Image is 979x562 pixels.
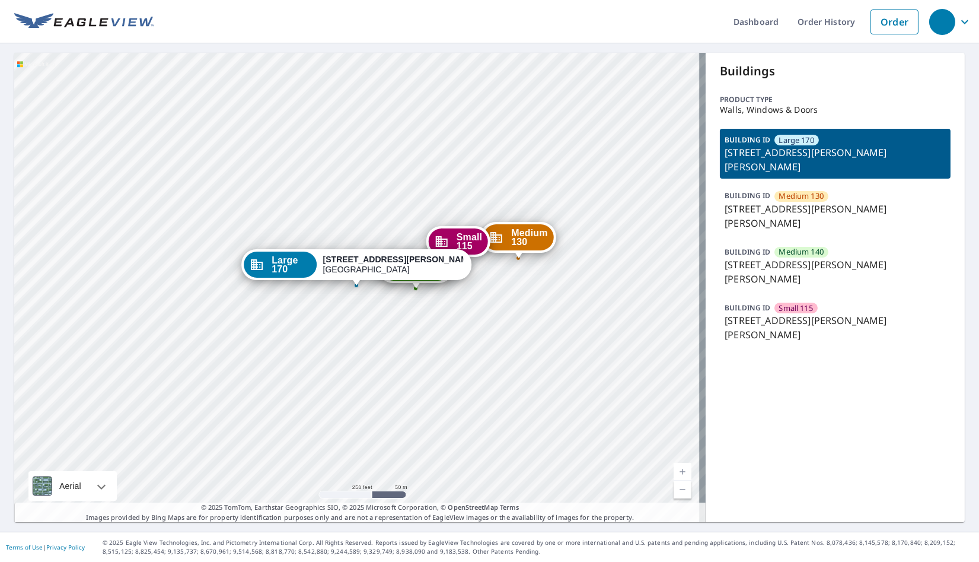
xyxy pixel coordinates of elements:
p: BUILDING ID [725,135,770,145]
p: [STREET_ADDRESS][PERSON_NAME][PERSON_NAME] [725,258,946,286]
p: Buildings [720,62,951,80]
a: Current Level 17, Zoom In [674,463,691,481]
img: EV Logo [14,13,154,31]
span: © 2025 TomTom, Earthstar Geographics SIO, © 2025 Microsoft Corporation, © [201,503,519,513]
a: Privacy Policy [46,543,85,551]
span: Large 170 [272,256,311,274]
span: Medium 130 [779,190,824,202]
span: Medium 130 [511,228,547,246]
span: Small 115 [779,303,813,314]
p: [STREET_ADDRESS][PERSON_NAME][PERSON_NAME] [725,145,946,174]
p: | [6,544,85,551]
span: Small 115 [457,233,482,250]
a: Order [870,9,919,34]
p: BUILDING ID [725,303,770,313]
p: [STREET_ADDRESS][PERSON_NAME][PERSON_NAME] [725,202,946,230]
a: OpenStreetMap [448,503,498,512]
a: Terms of Use [6,543,43,551]
span: Large 170 [779,135,814,146]
div: Dropped pin, building Large 170, Commercial property, 6836 Schroeder Rd Madison, WI 53711 [241,249,471,286]
div: [GEOGRAPHIC_DATA] [323,255,463,275]
a: Terms [500,503,519,512]
strong: [STREET_ADDRESS][PERSON_NAME] [323,255,476,264]
span: Medium 140 [779,246,824,258]
p: © 2025 Eagle View Technologies, Inc. and Pictometry International Corp. All Rights Reserved. Repo... [103,538,973,556]
div: Aerial [56,471,85,501]
a: Current Level 17, Zoom Out [674,481,691,499]
p: Images provided by Bing Maps are for property identification purposes only and are not a represen... [14,503,706,522]
div: Dropped pin, building Small 115, Commercial property, 6814 Schroeder Rd Madison, WI 53711 [426,226,490,263]
div: Dropped pin, building Medium 130, Commercial property, 6804 Schroeder Rd Madison, WI 53711 [481,222,556,259]
p: BUILDING ID [725,247,770,257]
p: Walls, Windows & Doors [720,105,951,115]
div: Aerial [28,471,117,501]
p: Product type [720,94,951,105]
p: [STREET_ADDRESS][PERSON_NAME][PERSON_NAME] [725,313,946,342]
p: BUILDING ID [725,190,770,201]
